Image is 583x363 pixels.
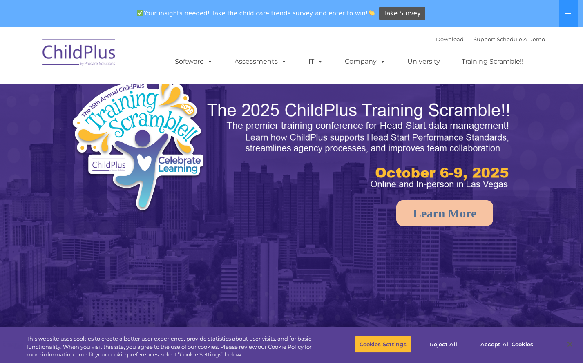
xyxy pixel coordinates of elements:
[226,53,295,70] a: Assessments
[453,53,532,70] a: Training Scramble!!
[38,33,120,74] img: ChildPlus by Procare Solutions
[137,10,143,16] img: ✅
[355,336,411,353] button: Cookies Settings
[337,53,394,70] a: Company
[561,335,579,353] button: Close
[114,87,148,93] span: Phone number
[436,36,464,42] a: Download
[114,54,138,60] span: Last name
[418,336,469,353] button: Reject All
[369,10,375,16] img: 👏
[167,53,221,70] a: Software
[399,53,448,70] a: University
[134,5,378,21] span: Your insights needed! Take the child care trends survey and enter to win!
[497,36,545,42] a: Schedule A Demo
[379,7,425,21] a: Take Survey
[396,200,493,226] a: Learn More
[300,53,331,70] a: IT
[384,7,421,21] span: Take Survey
[474,36,495,42] a: Support
[476,336,538,353] button: Accept All Cookies
[27,335,321,359] div: This website uses cookies to create a better user experience, provide statistics about user visit...
[436,36,545,42] font: |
